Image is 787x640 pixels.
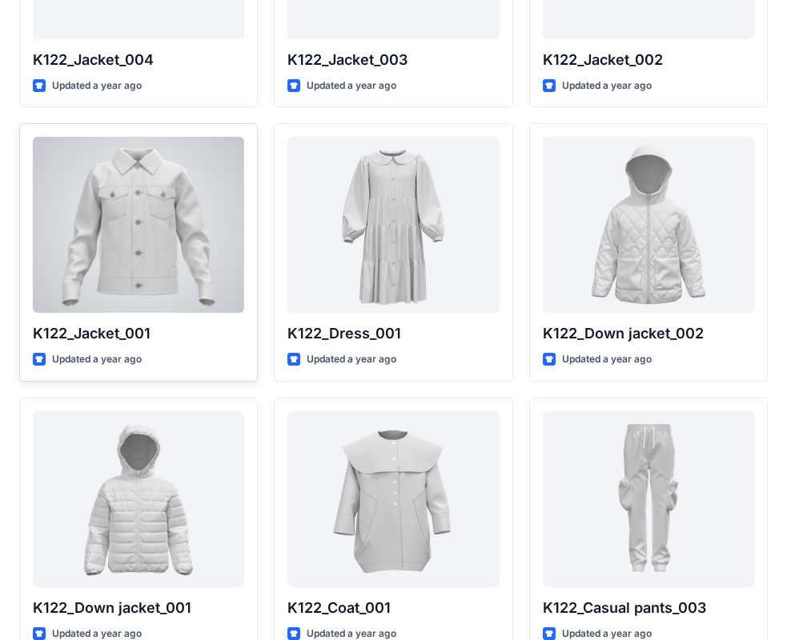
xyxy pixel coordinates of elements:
[33,597,244,619] p: K122_Down jacket_001
[307,78,396,94] p: Updated a year ago
[543,49,754,71] p: K122_Jacket_002
[287,49,499,71] p: K122_Jacket_003
[287,137,499,313] a: K122_Dress_001
[307,351,396,368] p: Updated a year ago
[543,411,754,587] a: K122_Casual pants_003
[33,411,244,587] a: K122_Down jacket_001
[543,322,754,345] p: K122_Down jacket_002
[287,597,499,619] p: K122_Coat_001
[33,49,244,71] p: K122_Jacket_004
[52,78,142,94] p: Updated a year ago
[33,137,244,313] a: K122_Jacket_001
[543,597,754,619] p: K122_Casual pants_003
[287,411,499,587] a: K122_Coat_001
[287,322,499,345] p: K122_Dress_001
[562,351,652,368] p: Updated a year ago
[562,78,652,94] p: Updated a year ago
[33,322,244,345] p: K122_Jacket_001
[543,137,754,313] a: K122_Down jacket_002
[52,351,142,368] p: Updated a year ago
